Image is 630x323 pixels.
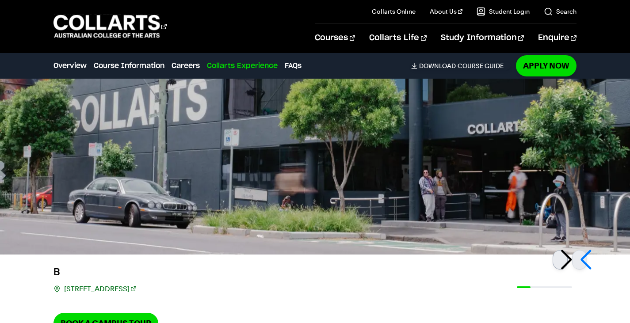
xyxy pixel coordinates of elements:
[516,55,577,76] a: Apply Now
[441,23,524,53] a: Study Information
[53,265,158,279] h3: B
[64,283,136,295] a: [STREET_ADDRESS]
[411,62,511,70] a: DownloadCourse Guide
[430,7,462,16] a: About Us
[53,14,167,39] div: Go to homepage
[94,61,164,71] a: Course Information
[285,61,302,71] a: FAQs
[372,7,416,16] a: Collarts Online
[419,62,456,70] span: Download
[53,61,87,71] a: Overview
[477,7,530,16] a: Student Login
[369,23,426,53] a: Collarts Life
[538,23,577,53] a: Enquire
[544,7,577,16] a: Search
[172,61,200,71] a: Careers
[315,23,355,53] a: Courses
[207,61,278,71] a: Collarts Experience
